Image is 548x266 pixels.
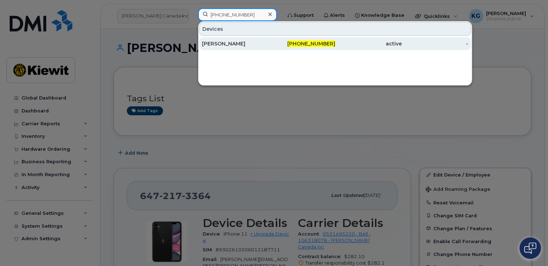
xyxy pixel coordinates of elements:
[287,40,335,47] span: [PHONE_NUMBER]
[524,242,536,254] img: Open chat
[199,22,471,36] div: Devices
[199,37,471,50] a: [PERSON_NAME][PHONE_NUMBER]active-
[202,40,269,47] div: [PERSON_NAME]
[402,40,468,47] div: -
[335,40,402,47] div: active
